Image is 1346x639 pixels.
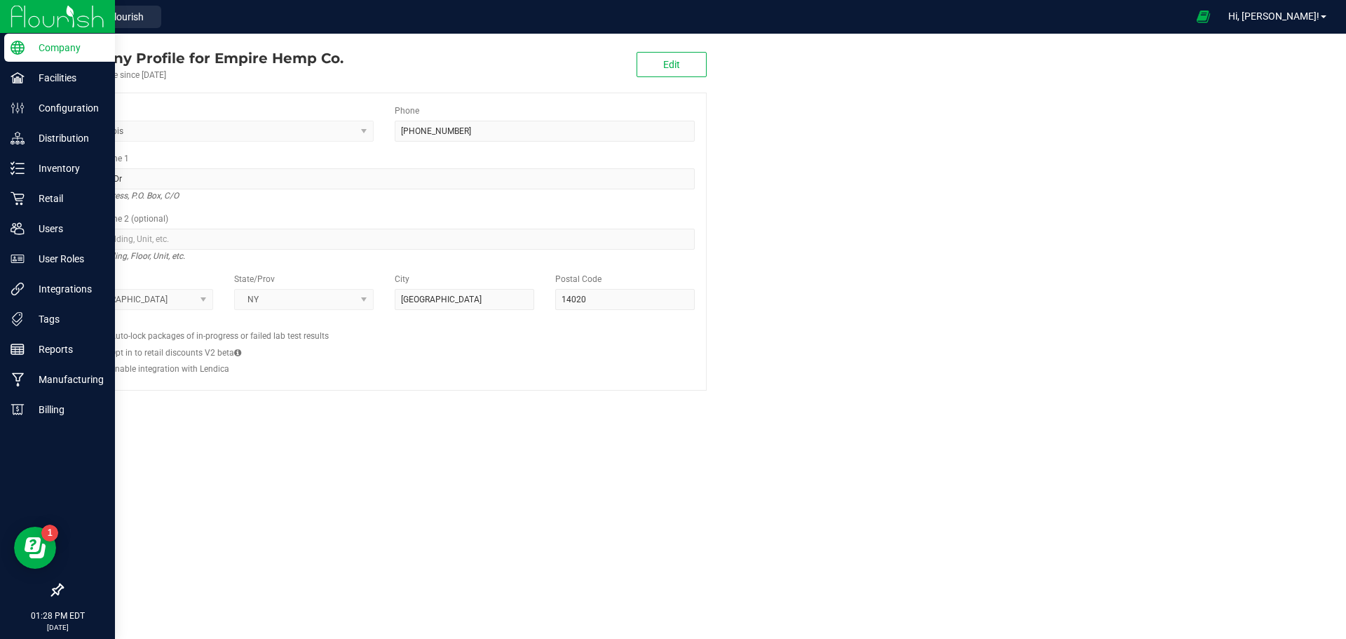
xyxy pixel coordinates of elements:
[25,220,109,237] p: Users
[11,403,25,417] inline-svg: Billing
[11,41,25,55] inline-svg: Company
[395,273,409,285] label: City
[74,321,695,330] h2: Configs
[25,250,109,267] p: User Roles
[25,160,109,177] p: Inventory
[11,282,25,296] inline-svg: Integrations
[74,213,168,225] label: Address Line 2 (optional)
[41,525,58,542] iframe: Resource center unread badge
[25,341,109,358] p: Reports
[110,363,229,375] label: Enable integration with Lendica
[11,312,25,326] inline-svg: Tags
[74,187,179,204] i: Street address, P.O. Box, C/O
[6,610,109,622] p: 01:28 PM EDT
[25,100,109,116] p: Configuration
[74,168,695,189] input: Address
[637,52,707,77] button: Edit
[11,101,25,115] inline-svg: Configuration
[25,190,109,207] p: Retail
[11,372,25,386] inline-svg: Manufacturing
[234,273,275,285] label: State/Prov
[62,48,344,69] div: Empire Hemp Co.
[62,69,344,81] div: Account active since [DATE]
[555,273,601,285] label: Postal Code
[663,59,680,70] span: Edit
[25,69,109,86] p: Facilities
[74,248,185,264] i: Suite, Building, Floor, Unit, etc.
[25,281,109,297] p: Integrations
[395,289,534,310] input: City
[25,130,109,147] p: Distribution
[110,347,241,359] label: Opt in to retail discounts V2 beta
[11,131,25,145] inline-svg: Distribution
[1228,11,1319,22] span: Hi, [PERSON_NAME]!
[25,39,109,56] p: Company
[11,71,25,85] inline-svg: Facilities
[6,622,109,633] p: [DATE]
[11,342,25,356] inline-svg: Reports
[25,311,109,328] p: Tags
[555,289,695,310] input: Postal Code
[395,121,695,142] input: (123) 456-7890
[25,401,109,418] p: Billing
[14,527,56,569] iframe: Resource center
[110,330,329,342] label: Auto-lock packages of in-progress or failed lab test results
[395,105,419,117] label: Phone
[11,161,25,175] inline-svg: Inventory
[11,222,25,236] inline-svg: Users
[11,191,25,206] inline-svg: Retail
[1188,3,1219,30] span: Open Ecommerce Menu
[74,229,695,250] input: Suite, Building, Unit, etc.
[25,371,109,388] p: Manufacturing
[11,252,25,266] inline-svg: User Roles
